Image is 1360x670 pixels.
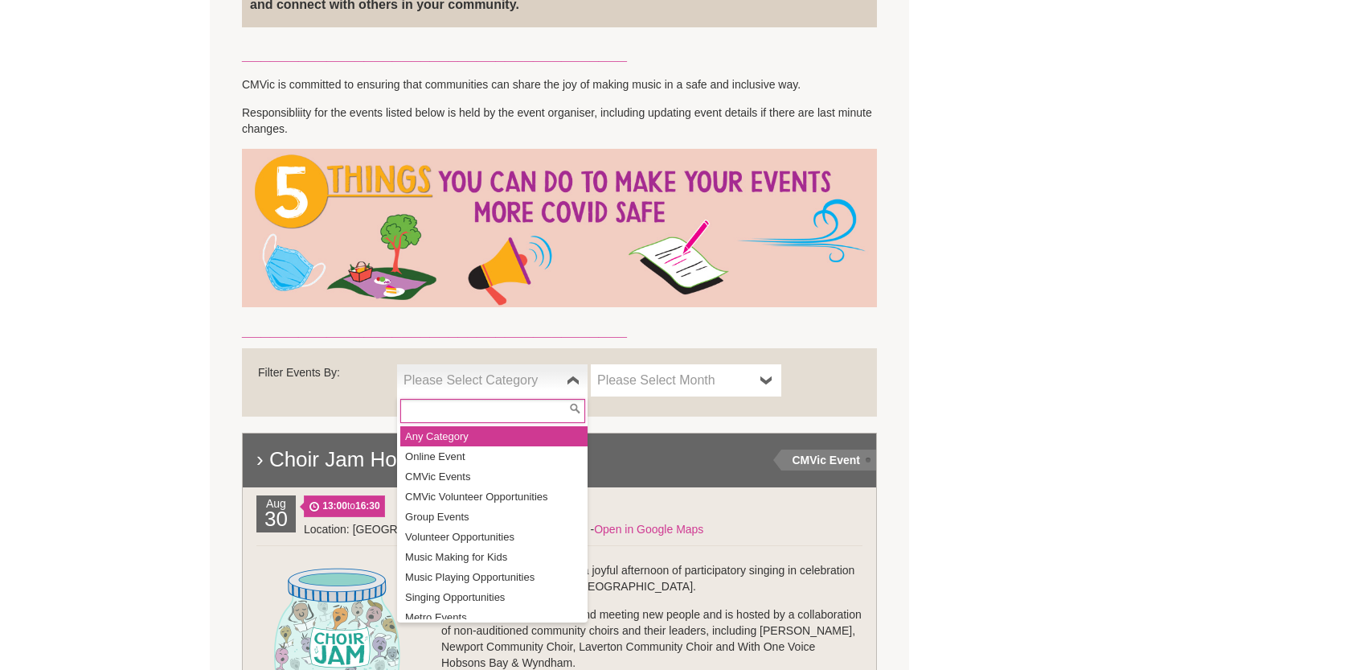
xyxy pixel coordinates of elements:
[242,319,877,340] h3: _________________________________________
[400,467,588,487] li: CMVic Events
[594,523,703,536] a: Open in Google Maps
[256,495,296,532] div: Aug
[403,371,560,390] span: Please Select Category
[304,495,385,517] span: to
[242,76,877,92] p: CMVic is committed to ensuring that communities can share the joy of making music in a safe and i...
[400,426,588,446] li: Any Category
[400,446,588,467] li: Online Event
[591,364,781,397] a: Please Select Month
[260,512,292,532] h2: 30
[400,567,588,587] li: Music Playing Opportunities
[400,547,588,567] li: Music Making for Kids
[400,587,588,607] li: Singing Opportunities
[400,527,588,547] li: Volunteer Opportunities
[400,607,588,627] li: Metro Events
[258,364,397,388] div: Filter Events By:
[400,487,588,507] li: CMVic Volunteer Opportunities
[400,507,588,527] li: Group Events
[397,364,588,397] a: Please Select Category
[355,500,380,512] strong: 16:30
[792,454,860,467] strong: CMVic Event
[242,105,877,137] p: Responsibliity for the events listed below is held by the event organiser, including updating eve...
[597,371,754,390] span: Please Select Month
[322,500,347,512] strong: 13:00
[242,43,877,64] h3: _________________________________________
